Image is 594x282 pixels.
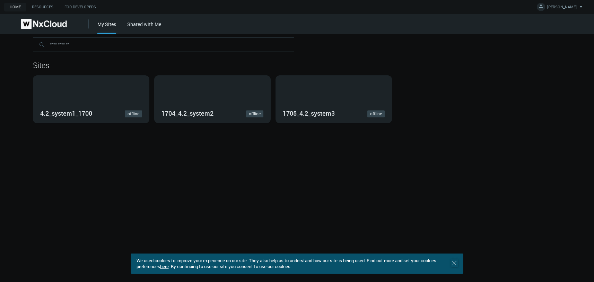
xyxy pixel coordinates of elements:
[26,3,59,11] a: Resources
[21,19,67,29] img: Nx Cloud logo
[283,109,335,117] nx-search-highlight: 1705_4.2_system3
[246,110,263,117] a: offline
[97,20,116,34] div: My Sites
[160,263,169,269] a: here
[125,110,142,117] a: offline
[40,109,92,117] nx-search-highlight: 4.2_system1_1700
[547,4,577,12] span: [PERSON_NAME]
[4,3,26,11] a: Home
[137,257,436,269] span: We used cookies to improve your experience on our site. They also help us to understand how our s...
[367,110,385,117] a: offline
[127,21,161,27] a: Shared with Me
[59,3,102,11] a: For Developers
[161,109,213,117] nx-search-highlight: 1704_4.2_system2
[169,263,291,269] span: . By continuing to use our site you consent to use our cookies.
[33,60,49,70] span: Sites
